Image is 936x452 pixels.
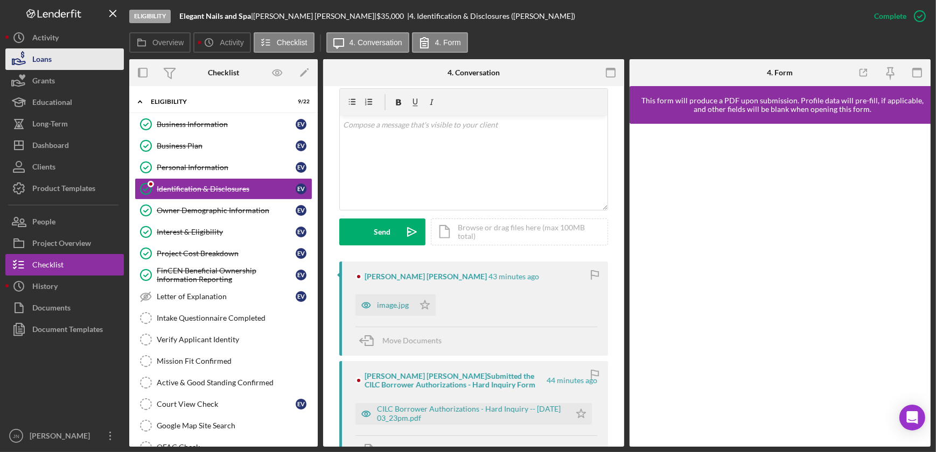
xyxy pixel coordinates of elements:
div: Business Plan [157,142,296,150]
time: 2025-09-17 19:23 [547,376,597,385]
a: Business PlanEV [135,135,312,157]
div: E V [296,399,306,409]
a: FinCEN Beneficial Ownership Information ReportingEV [135,264,312,286]
b: Elegant Nails and Spa [179,11,251,20]
div: Complete [874,5,906,27]
div: Documents [32,297,71,321]
a: Google Map Site Search [135,415,312,436]
a: Interest & EligibilityEV [135,221,312,243]
a: Intake Questionnaire Completed [135,307,312,329]
div: E V [296,270,306,280]
div: Business Information [157,120,296,129]
div: E V [296,183,306,194]
div: Identification & Disclosures [157,185,296,193]
a: Identification & DisclosuresEV [135,178,312,200]
div: Owner Demographic Information [157,206,296,215]
div: [PERSON_NAME] [PERSON_NAME] [365,272,487,281]
iframe: Lenderfit form [640,135,921,436]
div: Active & Good Standing Confirmed [157,378,312,387]
a: Verify Applicant Identity [135,329,312,350]
div: CILC Borrower Authorizations - Hard Inquiry -- [DATE] 03_23pm.pdf [377,405,565,422]
button: 4. Form [412,32,468,53]
div: E V [296,205,306,216]
button: 4. Conversation [326,32,409,53]
button: Send [339,218,425,245]
button: Overview [129,32,191,53]
time: 2025-09-17 19:24 [488,272,539,281]
span: Move Documents [382,336,442,345]
div: Eligibility [129,10,171,23]
div: Document Templates [32,319,103,343]
div: Interest & Eligibility [157,228,296,236]
a: Personal InformationEV [135,157,312,178]
div: Open Intercom Messenger [899,405,925,430]
button: Move Documents [355,327,452,354]
div: E V [296,291,306,302]
div: E V [296,227,306,237]
div: | [179,12,253,20]
label: Activity [220,38,243,47]
div: [PERSON_NAME] [27,425,97,449]
div: Eligibility [151,98,283,105]
div: 4. Conversation [448,68,500,77]
div: FinCEN Beneficial Ownership Information Reporting [157,266,296,284]
a: Active & Good Standing Confirmed [135,372,312,393]
div: Letter of Explanation [157,292,296,301]
button: Checklist [254,32,315,53]
div: [PERSON_NAME] [PERSON_NAME] | [253,12,376,20]
label: 4. Form [435,38,461,47]
button: CILC Borrower Authorizations - Hard Inquiry -- [DATE] 03_23pm.pdf [355,403,592,425]
div: Send [374,218,391,245]
button: JN[PERSON_NAME] [5,425,124,447]
div: E V [296,162,306,173]
div: E V [296,140,306,151]
div: Court View Check [157,400,296,408]
label: Checklist [277,38,308,47]
div: Google Map Site Search [157,421,312,430]
button: Document Templates [5,319,124,340]
text: JN [13,433,19,439]
div: Personal Information [157,163,296,172]
a: Business InformationEV [135,114,312,135]
button: Complete [863,5,931,27]
span: $35,000 [376,11,404,20]
div: Project Cost Breakdown [157,249,296,258]
div: 9 / 22 [290,98,310,105]
a: Project Cost BreakdownEV [135,243,312,264]
div: OFAC Check [157,443,312,451]
a: Letter of ExplanationEV [135,286,312,307]
div: | 4. Identification & Disclosures ([PERSON_NAME]) [407,12,575,20]
div: E V [296,119,306,130]
button: Documents [5,297,124,319]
